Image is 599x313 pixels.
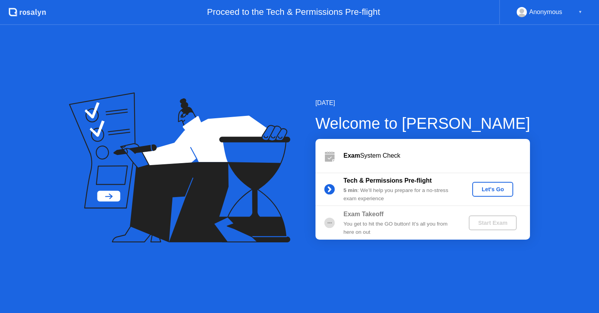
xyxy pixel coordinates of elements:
[472,220,514,226] div: Start Exam
[529,7,562,17] div: Anonymous
[344,151,530,160] div: System Check
[578,7,582,17] div: ▼
[469,215,517,230] button: Start Exam
[344,187,358,193] b: 5 min
[315,98,530,108] div: [DATE]
[344,220,456,236] div: You get to hit the GO button! It’s all you from here on out
[472,182,513,197] button: Let's Go
[315,112,530,135] div: Welcome to [PERSON_NAME]
[475,186,510,192] div: Let's Go
[344,187,456,203] div: : We’ll help you prepare for a no-stress exam experience
[344,177,432,184] b: Tech & Permissions Pre-flight
[344,152,360,159] b: Exam
[344,211,384,217] b: Exam Takeoff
